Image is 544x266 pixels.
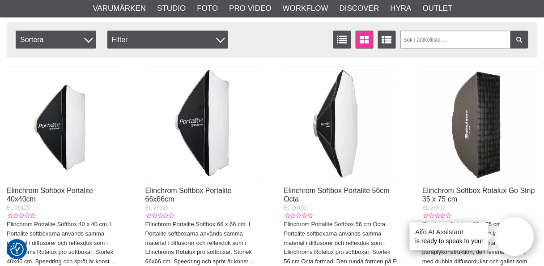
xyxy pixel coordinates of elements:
a: Discover [340,3,379,14]
div: Filter [107,31,228,49]
a: … [111,258,117,265]
span: EL-26123 [7,205,30,211]
a: Fönstervisning [356,31,374,49]
a: Elinchrom Softbox Portalite 66x66cm [145,187,232,203]
img: Elinchrom Softbox Portalite 66x66cm [145,67,260,181]
a: … [250,258,255,265]
input: Sök i artikellista ... [400,31,529,49]
button: Samtyckesinställningar [10,241,24,257]
div: Kundbetyg: 0 [145,212,174,220]
div: Kundbetyg: 0 [422,212,451,220]
span: Sortera [16,31,96,49]
a: Outlet [423,3,453,14]
span: EL-26152 [284,205,307,211]
img: Elinchrom Softbox Portalite 40x40cm [7,67,121,181]
div: is ready to speak to you! [410,223,489,250]
span: EL-26129 [145,205,169,211]
div: Kundbetyg: 0 [7,212,35,220]
span: EL-26632 [422,205,446,211]
a: Varumärken [93,3,146,14]
a: Elinchrom Softbox Portalite 56cm Octa [284,187,390,203]
img: Revisit consent button [10,243,24,256]
a: Elinchrom Softbox Portalite 40x40cm [7,187,93,203]
a: Hyra [391,3,412,14]
img: Elinchrom Softbox Rotalux Go Strip 35 x 75 cm [422,67,537,181]
a: Pro Video [229,3,271,14]
a: Listvisning [333,31,351,49]
a: Workflow [283,3,328,14]
a: Foto [197,3,218,14]
h4: Aifo AI Assistant [415,227,483,236]
div: Kundbetyg: 0 [284,212,313,220]
a: Studio [157,3,186,14]
img: Elinchrom Softbox Portalite 56cm Octa [284,67,399,181]
a: Filtrera [510,31,528,49]
a: Utökad listvisning [378,31,396,49]
a: Elinchrom Softbox Rotalux Go Strip 35 x 75 cm [422,187,535,203]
